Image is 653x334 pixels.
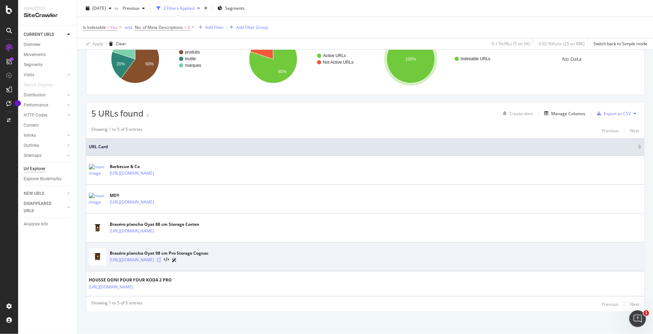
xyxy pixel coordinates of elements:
div: Braséro plancha Oyat 88 cm Storage Corten [110,221,199,228]
a: Analysis Info [24,221,72,228]
div: Add Filter Group [236,24,268,30]
text: Active URLs [323,53,346,58]
button: 2 Filters Applied [154,3,203,14]
img: Equal [146,114,149,117]
a: Performance [24,102,65,109]
text: 60% [146,62,154,66]
button: Next [630,300,639,308]
button: Previous [602,300,619,308]
span: Yes [110,23,117,32]
div: CURRENT URLS [24,31,54,38]
div: 2 Filters Applied [163,5,194,11]
div: Next [630,301,639,307]
div: NEW URLS [24,190,44,197]
button: Apply [83,38,103,49]
div: 0.1 % URLs ( 5 on 5K ) [492,41,530,47]
span: vs [114,5,120,11]
button: Previous [120,3,148,14]
a: Explorer Bookmarks [24,175,72,183]
svg: A chart. [367,29,501,89]
div: Switch back to Simple mode [593,41,647,47]
div: Performance [24,102,48,109]
button: and [125,24,132,31]
text: 80% [278,69,286,74]
button: Previous [602,126,619,135]
span: = [184,24,186,30]
span: URL Card [89,144,636,150]
div: Distribution [24,92,46,99]
text: inutile [185,56,196,61]
a: Search Engines [24,81,60,89]
a: NEW URLS [24,190,65,197]
img: main image [89,193,106,205]
div: MDY [110,192,177,199]
svg: A chart. [229,29,364,89]
div: Next [630,128,639,134]
div: Analytics [24,6,71,11]
span: Segments [225,5,245,11]
a: Sitemaps [24,152,65,159]
div: - [151,112,152,118]
img: main image [89,164,106,176]
span: No Data [562,56,582,63]
a: DISAPPEARED URLS [24,200,65,215]
div: Movements [24,51,46,58]
a: CURRENT URLS [24,31,65,38]
text: 20% [116,62,125,66]
span: Previous [120,5,139,11]
div: SiteCrawler [24,11,71,19]
div: Barbecue & Co [110,164,177,170]
iframe: Intercom live chat [629,310,646,327]
div: Content [24,122,39,129]
div: and [125,24,132,30]
span: Is Indexable [83,24,106,30]
a: Visit Online Page [157,258,161,262]
div: Showing 1 to 5 of 5 entries [91,126,143,135]
div: Apply [92,41,103,47]
img: main image [89,248,106,265]
text: Indexable URLs [461,56,490,61]
span: No. of Meta Descriptions [135,24,183,30]
div: Analysis Info [24,221,48,228]
a: [URL][DOMAIN_NAME] [110,256,154,263]
a: Outlinks [24,142,65,149]
button: Add Filter Group [227,23,268,32]
div: Export as CSV [604,111,631,117]
a: Segments [24,61,72,69]
div: Add Filter [205,24,224,30]
div: Sitemaps [24,152,41,159]
text: marques [185,63,201,68]
button: View HTML Source [164,257,169,262]
text: Not Active URLs [323,60,353,65]
svg: A chart. [91,29,226,89]
button: Create alert [500,108,533,119]
div: HTTP Codes [24,112,47,119]
a: HTTP Codes [24,112,65,119]
div: Braséro plancha Oyat 98 cm Pro Storage Cognac [110,250,208,256]
div: 0.02 % Visits ( 25 on 88K ) [539,41,585,47]
div: Explorer Bookmarks [24,175,61,183]
div: Clear [116,41,126,47]
div: HOUSSE OONI POUR FOUR KODA 2 PRO [89,277,172,283]
div: Tooltip anchor [15,100,21,106]
div: DISAPPEARED URLS [24,200,59,215]
div: Create alert [509,111,533,117]
a: Inlinks [24,132,65,139]
img: main image [89,219,106,237]
div: Previous [602,128,619,134]
button: Manage Columns [541,109,585,118]
a: Visits [24,71,65,79]
button: Add Filter [196,23,224,32]
div: Inlinks [24,132,36,139]
a: Movements [24,51,72,58]
text: produits [185,50,200,55]
a: [URL][DOMAIN_NAME] [110,170,154,177]
button: Switch back to Simple mode [591,38,647,49]
a: [URL][DOMAIN_NAME] [89,284,133,291]
div: Overview [24,41,40,48]
span: = [107,24,109,30]
div: Manage Columns [551,111,585,117]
